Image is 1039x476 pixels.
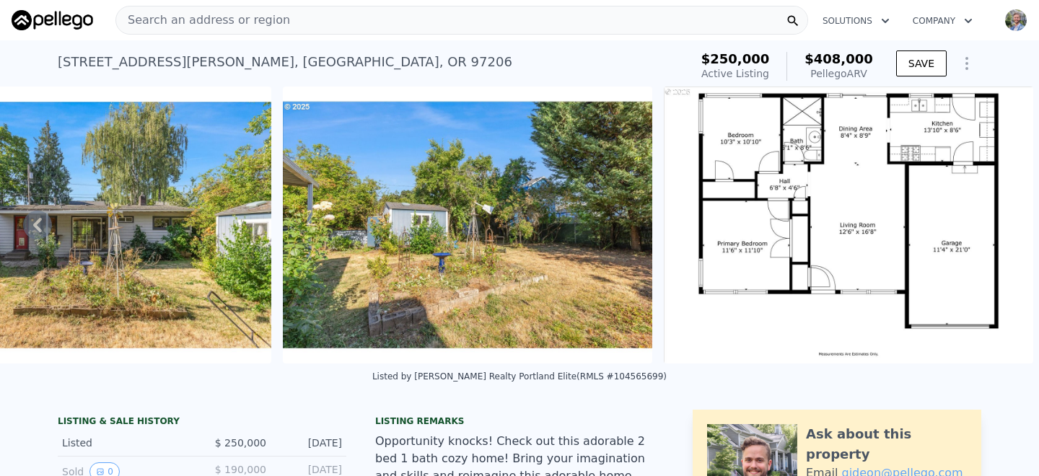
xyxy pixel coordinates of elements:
span: Search an address or region [116,12,290,29]
span: $250,000 [701,51,770,66]
img: Sale: 167427476 Parcel: 74701421 [664,87,1033,363]
div: Ask about this property [806,424,967,464]
span: $408,000 [805,51,873,66]
button: Show Options [952,49,981,78]
div: [DATE] [278,436,342,450]
button: Company [901,8,984,34]
div: Listed [62,436,190,450]
img: avatar [1004,9,1027,32]
span: Active Listing [701,68,769,79]
div: Listing remarks [375,415,664,427]
button: SAVE [896,50,947,76]
span: $ 250,000 [215,437,266,449]
img: Pellego [12,10,93,30]
div: [STREET_ADDRESS][PERSON_NAME] , [GEOGRAPHIC_DATA] , OR 97206 [58,52,512,72]
div: LISTING & SALE HISTORY [58,415,346,430]
img: Sale: 167427476 Parcel: 74701421 [283,87,652,363]
button: Solutions [811,8,901,34]
div: Listed by [PERSON_NAME] Realty Portland Elite (RMLS #104565699) [372,371,667,382]
div: Pellego ARV [805,66,873,81]
span: $ 190,000 [215,464,266,475]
